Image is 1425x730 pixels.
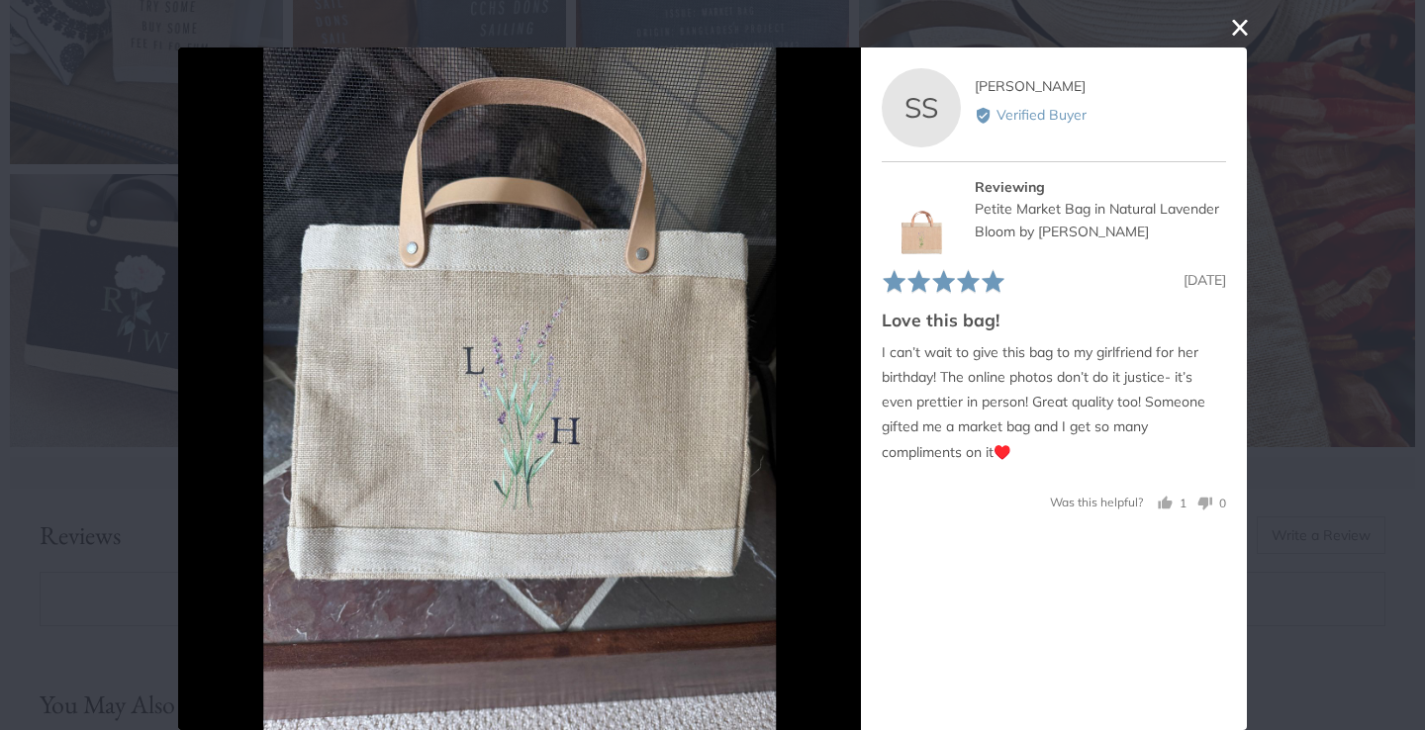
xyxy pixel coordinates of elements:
[975,104,1226,126] div: Verified Buyer
[882,68,961,147] div: SS
[882,176,961,255] img: Petite Market Bag in Natural Lavender Bloom by Amy Logsdon
[263,47,776,730] img: Customer image
[882,307,1226,331] h2: Love this bag!
[1158,494,1187,512] button: Yes
[1184,270,1226,288] span: [DATE]
[975,77,1086,95] span: [PERSON_NAME]
[1189,494,1226,512] button: No
[1228,16,1252,40] button: close this modal window
[975,176,1226,198] div: Reviewing
[1050,495,1143,509] span: Was this helpful?
[882,340,1226,465] p: I can’t wait to give this bag to my girlfriend for her birthday! The online photos don’t do it ju...
[975,198,1226,242] div: Petite Market Bag in Natural Lavender Bloom by [PERSON_NAME]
